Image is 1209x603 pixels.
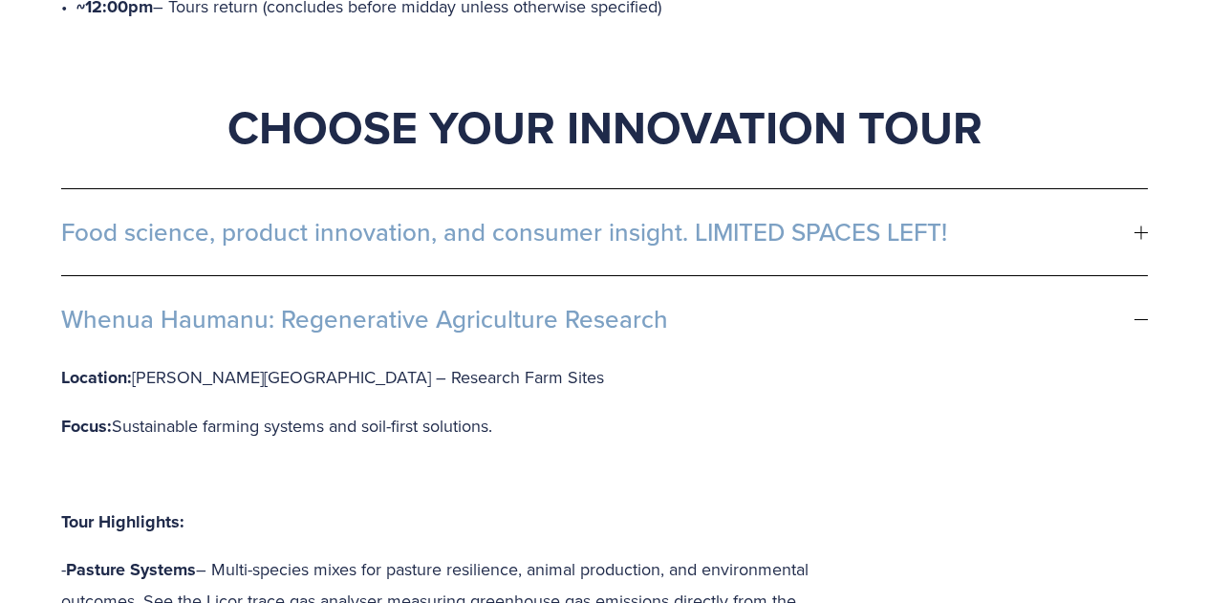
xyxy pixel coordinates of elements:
[61,276,1148,362] button: Whenua Haumanu: Regenerative Agriculture Research
[61,509,184,534] strong: Tour Highlights:
[61,365,132,390] strong: Location:
[61,98,1148,156] h1: Choose Your Innovation Tour
[66,557,196,582] strong: Pasture Systems
[61,414,112,439] strong: Focus:
[61,305,1134,334] span: Whenua Haumanu: Regenerative Agriculture Research
[61,189,1148,275] button: Food science, product innovation, and consumer insight. LIMITED SPACES LEFT!
[61,218,1134,247] span: Food science, product innovation, and consumer insight. LIMITED SPACES LEFT!
[61,411,822,442] p: Sustainable farming systems and soil-first solutions.
[61,362,822,394] p: [PERSON_NAME][GEOGRAPHIC_DATA] – Research Farm Sites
